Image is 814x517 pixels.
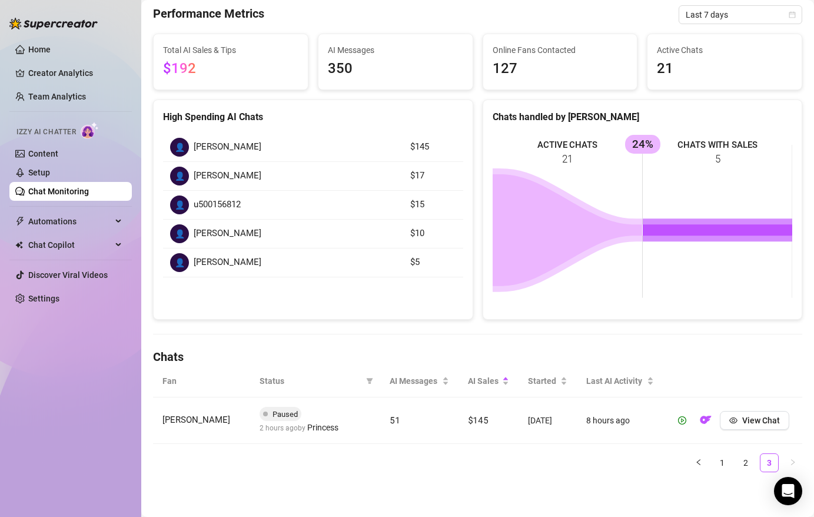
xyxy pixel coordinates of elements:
[273,410,298,419] span: Paused
[528,375,558,387] span: Started
[410,169,456,183] article: $17
[260,424,338,432] span: 2 hours ago by
[194,256,261,270] span: [PERSON_NAME]
[194,140,261,154] span: [PERSON_NAME]
[410,256,456,270] article: $5
[657,58,792,80] span: 21
[194,198,241,212] span: u500156812
[696,411,715,430] button: OF
[742,416,780,425] span: View Chat
[700,414,712,426] img: OF
[760,453,779,472] li: 3
[16,127,76,138] span: Izzy AI Chatter
[15,241,23,249] img: Chat Copilot
[170,195,189,214] div: 👤
[28,187,89,196] a: Chat Monitoring
[695,459,702,466] span: left
[493,44,628,57] span: Online Fans Contacted
[163,110,463,124] div: High Spending AI Chats
[577,365,663,397] th: Last AI Activity
[390,375,440,387] span: AI Messages
[586,375,644,387] span: Last AI Activity
[689,453,708,472] li: Previous Page
[163,60,196,77] span: $192
[459,365,519,397] th: AI Sales
[689,453,708,472] button: left
[720,411,789,430] button: View Chat
[686,6,795,24] span: Last 7 days
[153,5,264,24] h4: Performance Metrics
[328,58,463,80] span: 350
[783,453,802,472] button: right
[153,365,250,397] th: Fan
[789,459,796,466] span: right
[260,375,361,387] span: Status
[577,397,663,444] td: 8 hours ago
[9,18,98,29] img: logo-BBDzfeDw.svg
[519,397,577,444] td: [DATE]
[783,453,802,472] li: Next Page
[15,217,25,226] span: thunderbolt
[713,454,731,472] a: 1
[170,253,189,272] div: 👤
[307,421,338,434] span: Princess
[28,64,122,82] a: Creator Analytics
[737,454,755,472] a: 2
[774,477,802,505] div: Open Intercom Messenger
[28,168,50,177] a: Setup
[328,44,463,57] span: AI Messages
[390,414,400,426] span: 51
[713,453,732,472] li: 1
[28,212,112,231] span: Automations
[194,227,261,241] span: [PERSON_NAME]
[28,45,51,54] a: Home
[170,138,189,157] div: 👤
[170,167,189,185] div: 👤
[28,294,59,303] a: Settings
[468,375,500,387] span: AI Sales
[28,92,86,101] a: Team Analytics
[153,349,802,365] h4: Chats
[163,44,298,57] span: Total AI Sales & Tips
[364,372,376,390] span: filter
[28,236,112,254] span: Chat Copilot
[789,11,796,18] span: calendar
[736,453,755,472] li: 2
[678,416,686,425] span: play-circle
[380,365,459,397] th: AI Messages
[194,169,261,183] span: [PERSON_NAME]
[519,365,577,397] th: Started
[162,415,230,425] span: [PERSON_NAME]
[493,58,628,80] span: 127
[366,377,373,385] span: filter
[696,418,715,427] a: OF
[28,270,108,280] a: Discover Viral Videos
[28,149,58,158] a: Content
[410,140,456,154] article: $145
[81,122,99,139] img: AI Chatter
[468,414,489,426] span: $145
[410,227,456,241] article: $10
[760,454,778,472] a: 3
[493,110,793,124] div: Chats handled by [PERSON_NAME]
[657,44,792,57] span: Active Chats
[729,416,737,425] span: eye
[170,224,189,243] div: 👤
[410,198,456,212] article: $15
